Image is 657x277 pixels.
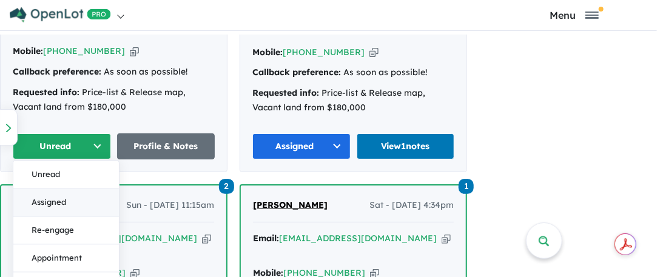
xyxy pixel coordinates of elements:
[252,65,454,80] div: As soon as possible!
[13,161,119,189] button: Unread
[279,233,437,244] a: [EMAIL_ADDRESS][DOMAIN_NAME]
[494,9,654,21] button: Toggle navigation
[252,133,351,159] button: Assigned
[252,87,319,98] strong: Requested info:
[43,45,125,56] a: [PHONE_NUMBER]
[202,232,211,245] button: Copy
[13,45,43,56] strong: Mobile:
[252,47,283,58] strong: Mobile:
[13,216,119,244] button: Re-engage
[219,178,234,194] a: 2
[117,133,215,159] a: Profile & Notes
[252,67,341,78] strong: Callback preference:
[126,198,214,213] span: Sun - [DATE] 11:15am
[459,179,474,194] span: 1
[13,65,215,79] div: As soon as possible!
[253,233,279,244] strong: Email:
[252,86,454,115] div: Price-list & Release map, Vacant land from $180,000
[10,7,111,22] img: Openlot PRO Logo White
[13,87,79,98] strong: Requested info:
[459,178,474,194] a: 1
[130,45,139,58] button: Copy
[442,232,451,245] button: Copy
[253,198,328,213] a: [PERSON_NAME]
[357,133,455,159] a: View1notes
[283,47,365,58] a: [PHONE_NUMBER]
[13,244,119,272] button: Appointment
[219,179,234,194] span: 2
[13,189,119,216] button: Assigned
[13,66,101,77] strong: Callback preference:
[253,199,328,210] span: [PERSON_NAME]
[369,198,454,213] span: Sat - [DATE] 4:34pm
[369,46,379,59] button: Copy
[13,133,111,159] button: Unread
[13,85,215,115] div: Price-list & Release map, Vacant land from $180,000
